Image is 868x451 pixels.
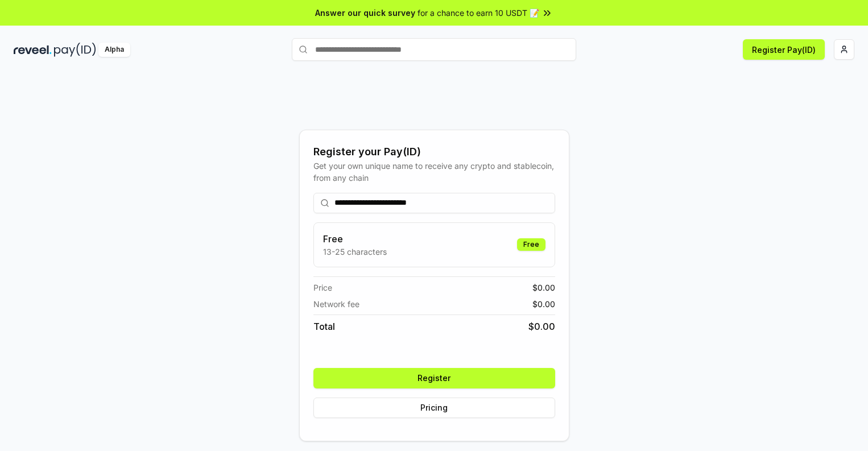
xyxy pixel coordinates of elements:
[315,7,415,19] span: Answer our quick survey
[313,398,555,418] button: Pricing
[313,320,335,333] span: Total
[532,282,555,293] span: $ 0.00
[323,232,387,246] h3: Free
[313,298,359,310] span: Network fee
[54,43,96,57] img: pay_id
[313,144,555,160] div: Register your Pay(ID)
[14,43,52,57] img: reveel_dark
[532,298,555,310] span: $ 0.00
[323,246,387,258] p: 13-25 characters
[743,39,825,60] button: Register Pay(ID)
[98,43,130,57] div: Alpha
[418,7,539,19] span: for a chance to earn 10 USDT 📝
[517,238,545,251] div: Free
[313,282,332,293] span: Price
[313,368,555,388] button: Register
[528,320,555,333] span: $ 0.00
[313,160,555,184] div: Get your own unique name to receive any crypto and stablecoin, from any chain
